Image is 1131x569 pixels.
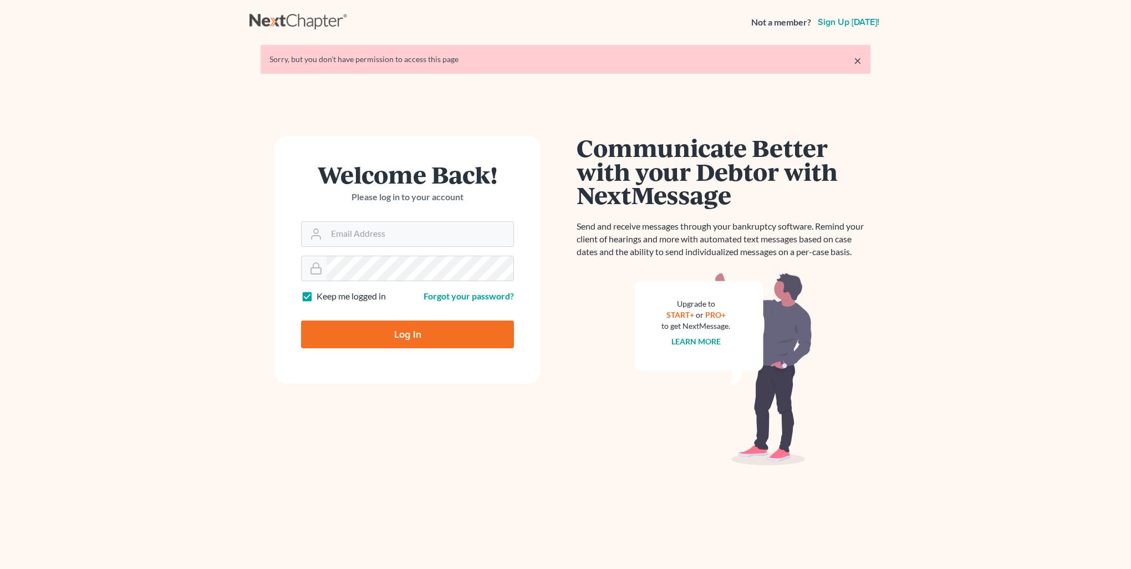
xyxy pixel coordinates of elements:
[666,310,694,319] a: START+
[317,290,386,303] label: Keep me logged in
[577,220,870,258] p: Send and receive messages through your bankruptcy software. Remind your client of hearings and mo...
[301,191,514,204] p: Please log in to your account
[301,321,514,348] input: Log In
[577,136,870,207] h1: Communicate Better with your Debtor with NextMessage
[661,321,730,332] div: to get NextMessage.
[327,222,513,246] input: Email Address
[424,291,514,301] a: Forgot your password?
[751,16,811,29] strong: Not a member?
[854,54,862,67] a: ×
[269,54,862,65] div: Sorry, but you don't have permission to access this page
[816,18,882,27] a: Sign up [DATE]!
[301,162,514,186] h1: Welcome Back!
[696,310,704,319] span: or
[661,298,730,309] div: Upgrade to
[635,272,812,466] img: nextmessage_bg-59042aed3d76b12b5cd301f8e5b87938c9018125f34e5fa2b7a6b67550977c72.svg
[671,337,721,346] a: Learn more
[705,310,726,319] a: PRO+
